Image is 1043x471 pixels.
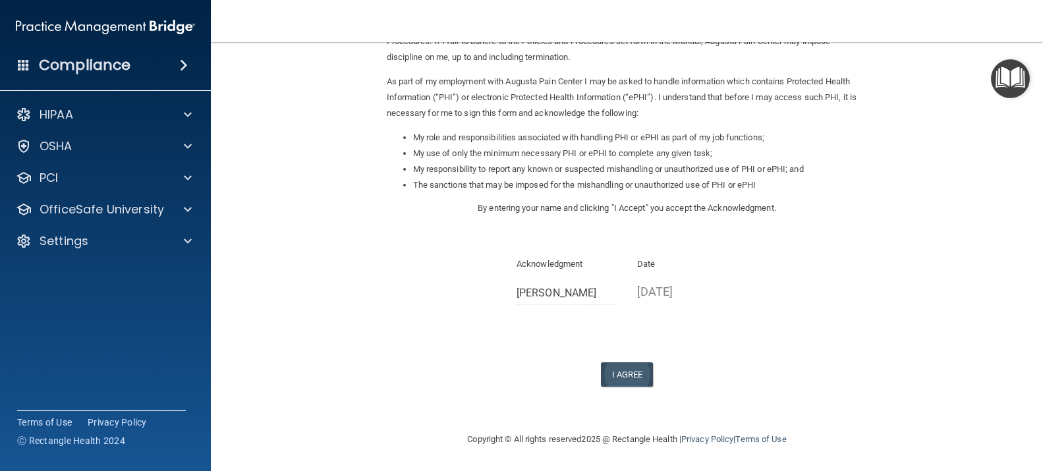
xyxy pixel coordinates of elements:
p: OSHA [40,138,72,154]
li: My responsibility to report any known or suspected mishandling or unauthorized use of PHI or ePHI... [413,161,868,177]
iframe: Drift Widget Chat Controller [815,394,1027,447]
a: Terms of Use [17,416,72,429]
p: PCI [40,170,58,186]
li: The sanctions that may be imposed for the mishandling or unauthorized use of PHI or ePHI [413,177,868,193]
p: [DATE] [637,281,738,302]
button: I Agree [601,362,654,387]
li: My role and responsibilities associated with handling PHI or ePHI as part of my job functions; [413,130,868,146]
a: OSHA [16,138,192,154]
a: OfficeSafe University [16,202,192,217]
li: My use of only the minimum necessary PHI or ePHI to complete any given task; [413,146,868,161]
p: Settings [40,233,88,249]
p: Date [637,256,738,272]
input: Full Name [517,281,617,305]
a: Privacy Policy [88,416,147,429]
p: As part of my employment with Augusta Pain Center I may be asked to handle information which cont... [387,74,868,121]
p: Acknowledgment [517,256,617,272]
span: Ⓒ Rectangle Health 2024 [17,434,125,447]
a: PCI [16,170,192,186]
p: By entering your name and clicking "I Accept" you accept the Acknowledgment. [387,200,868,216]
h4: Compliance [39,56,130,74]
a: HIPAA [16,107,192,123]
a: Terms of Use [735,434,786,444]
p: HIPAA [40,107,73,123]
img: PMB logo [16,14,195,40]
button: Open Resource Center [991,59,1030,98]
a: Settings [16,233,192,249]
a: Privacy Policy [681,434,733,444]
p: OfficeSafe University [40,202,164,217]
div: Copyright © All rights reserved 2025 @ Rectangle Health | | [387,418,868,460]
